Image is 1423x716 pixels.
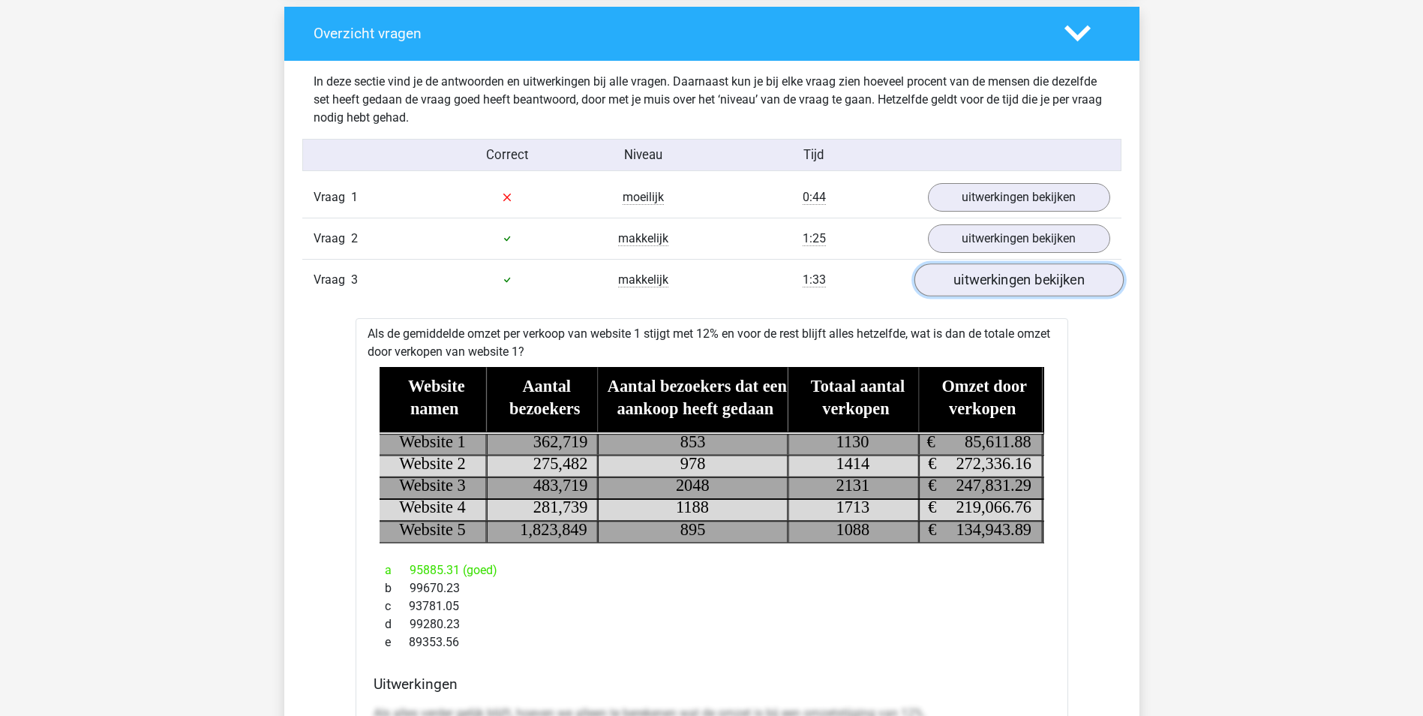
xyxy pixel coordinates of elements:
[836,520,870,539] tspan: 1088
[385,633,409,651] span: e
[836,454,870,473] tspan: 1414
[520,520,587,539] tspan: 1,823,849
[956,476,1032,495] tspan: 247,831.29
[385,579,410,597] span: b
[929,454,937,473] tspan: €
[351,272,358,287] span: 3
[399,432,465,450] tspan: Website 1
[374,579,1050,597] div: 99670.23
[351,190,358,204] span: 1
[836,432,869,450] tspan: 1130
[399,454,465,473] tspan: Website 2
[811,377,905,396] tspan: Totaal aantal
[803,190,826,205] span: 0:44
[803,231,826,246] span: 1:25
[351,231,358,245] span: 2
[399,520,465,539] tspan: Website 5
[374,561,1050,579] div: 95885.31 (goed)
[956,454,1032,473] tspan: 272,336.16
[385,597,409,615] span: c
[711,146,916,164] div: Tijd
[680,520,706,539] tspan: 895
[929,476,937,495] tspan: €
[676,498,709,516] tspan: 1188
[509,399,581,417] tspan: bezoekers
[399,476,465,495] tspan: Website 3
[314,271,351,289] span: Vraag
[533,498,588,516] tspan: 281,739
[533,454,588,473] tspan: 275,482
[617,399,774,417] tspan: aankoop heeft gedaan
[823,399,890,417] tspan: verkopen
[680,432,706,450] tspan: 853
[439,146,575,164] div: Correct
[950,399,1017,417] tspan: verkopen
[608,377,788,396] tspan: Aantal bezoekers dat een
[410,399,459,417] tspan: namen
[385,615,410,633] span: d
[385,561,410,579] span: a
[929,520,937,539] tspan: €
[533,432,588,450] tspan: 362,719
[942,377,1028,396] tspan: Omzet door
[956,520,1032,539] tspan: 134,943.89
[928,183,1110,212] a: uitwerkingen bekijken
[803,272,826,287] span: 1:33
[374,615,1050,633] div: 99280.23
[676,476,710,495] tspan: 2048
[927,432,935,450] tspan: €
[623,190,664,205] span: moeilijk
[374,675,1050,693] h4: Uitwerkingen
[374,633,1050,651] div: 89353.56
[914,263,1123,296] a: uitwerkingen bekijken
[302,73,1121,127] div: In deze sectie vind je de antwoorden en uitwerkingen bij alle vragen. Daarnaast kun je bij elke v...
[533,476,588,495] tspan: 483,719
[618,231,668,246] span: makkelijk
[956,498,1032,516] tspan: 219,066.76
[522,377,571,396] tspan: Aantal
[965,432,1032,450] tspan: 85,611.88
[314,25,1042,42] h4: Overzicht vragen
[314,230,351,248] span: Vraag
[314,188,351,206] span: Vraag
[836,476,870,495] tspan: 2131
[680,454,706,473] tspan: 978
[374,597,1050,615] div: 93781.05
[618,272,668,287] span: makkelijk
[399,498,465,516] tspan: Website 4
[407,377,464,396] tspan: Website
[928,224,1110,253] a: uitwerkingen bekijken
[929,498,937,516] tspan: €
[836,498,870,516] tspan: 1713
[575,146,712,164] div: Niveau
